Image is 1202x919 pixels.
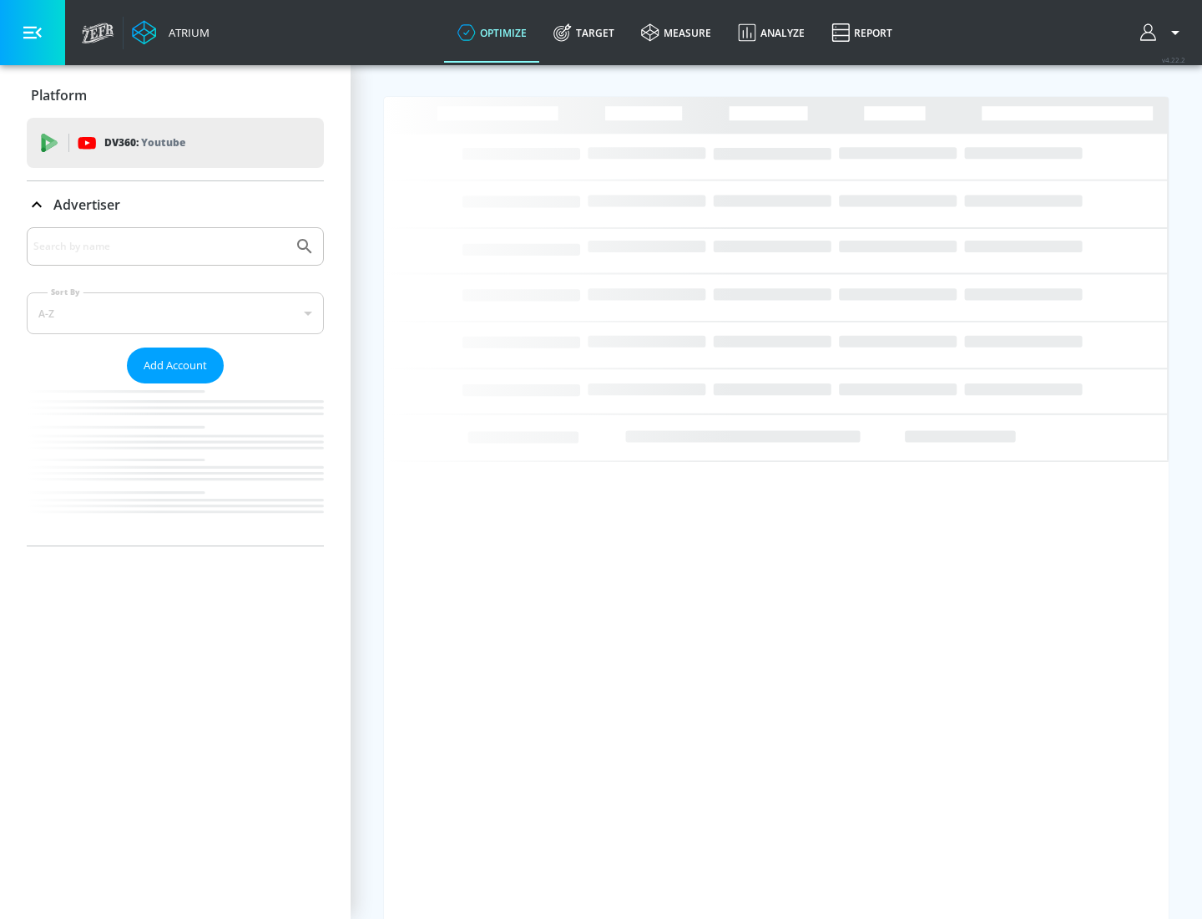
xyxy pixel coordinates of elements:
[27,72,324,119] div: Platform
[144,356,207,375] span: Add Account
[48,287,83,297] label: Sort By
[1162,55,1185,64] span: v 4.22.2
[444,3,540,63] a: optimize
[132,20,210,45] a: Atrium
[33,236,286,257] input: Search by name
[127,348,224,383] button: Add Account
[540,3,628,63] a: Target
[27,227,324,546] div: Advertiser
[725,3,818,63] a: Analyze
[104,134,185,152] p: DV360:
[628,3,725,63] a: measure
[818,3,906,63] a: Report
[141,134,185,151] p: Youtube
[27,118,324,168] div: DV360: Youtube
[162,25,210,40] div: Atrium
[27,292,324,334] div: A-Z
[31,86,87,104] p: Platform
[27,383,324,546] nav: list of Advertiser
[53,195,120,214] p: Advertiser
[27,181,324,228] div: Advertiser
